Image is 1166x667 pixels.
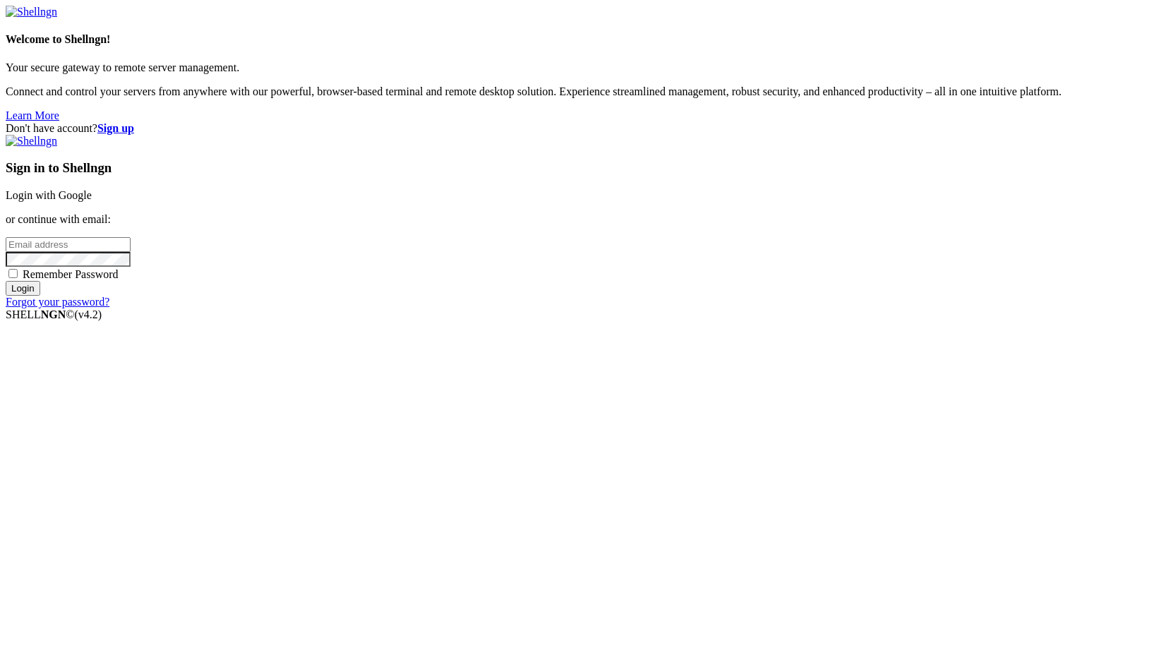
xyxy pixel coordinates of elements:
[6,189,92,201] a: Login with Google
[6,135,57,148] img: Shellngn
[75,308,102,320] span: 4.2.0
[97,122,134,134] a: Sign up
[6,160,1160,176] h3: Sign in to Shellngn
[6,109,59,121] a: Learn More
[6,237,131,252] input: Email address
[6,61,1160,74] p: Your secure gateway to remote server management.
[8,269,18,278] input: Remember Password
[41,308,66,320] b: NGN
[6,33,1160,46] h4: Welcome to Shellngn!
[6,213,1160,226] p: or continue with email:
[6,6,57,18] img: Shellngn
[6,308,102,320] span: SHELL ©
[6,85,1160,98] p: Connect and control your servers from anywhere with our powerful, browser-based terminal and remo...
[6,122,1160,135] div: Don't have account?
[23,268,119,280] span: Remember Password
[6,296,109,308] a: Forgot your password?
[6,281,40,296] input: Login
